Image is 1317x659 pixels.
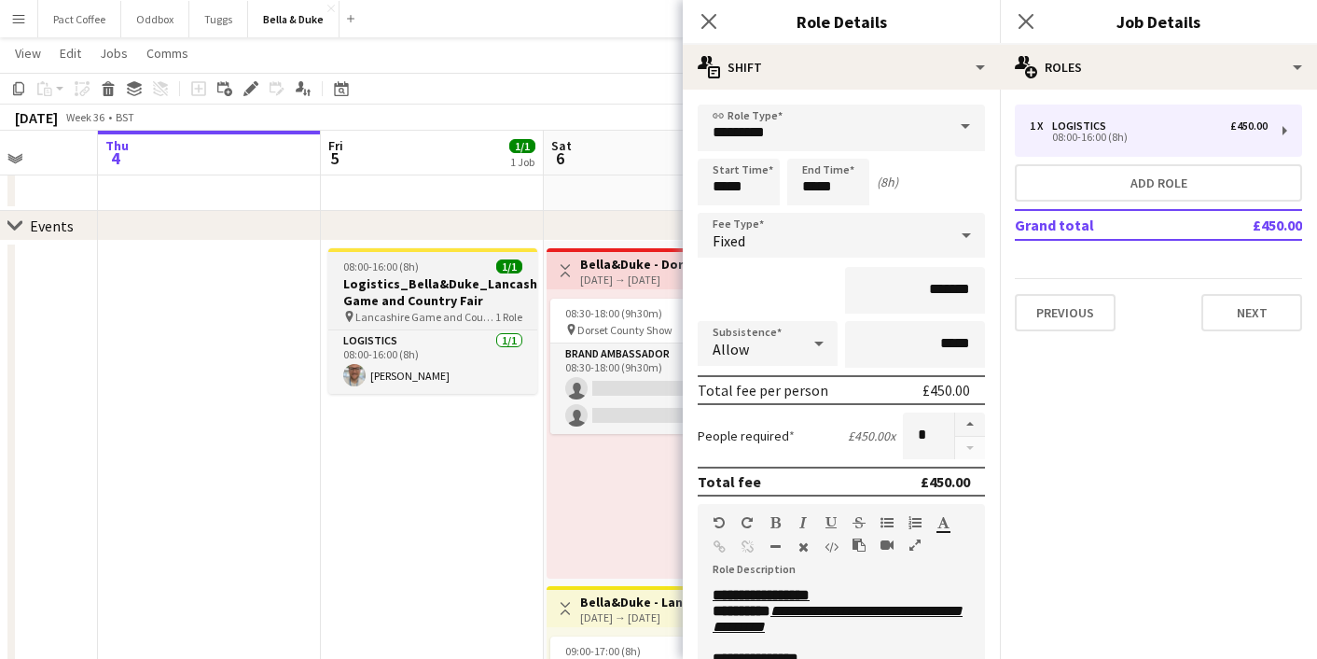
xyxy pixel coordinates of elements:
app-job-card: 08:30-18:00 (9h30m)0/2 Dorset County Show1 RoleBrand Ambassador0/208:30-18:00 (9h30m) [550,299,759,434]
span: 4 [103,147,129,169]
td: £450.00 [1191,210,1302,240]
div: Shift [683,45,1000,90]
span: Lancashire Game and Country Fair [355,310,495,324]
button: Strikethrough [853,515,866,530]
div: Events [30,217,74,235]
span: Week 36 [62,110,108,124]
button: Undo [713,515,726,530]
span: Allow [713,340,749,358]
button: Horizontal Line [769,540,782,554]
button: Italic [797,515,810,530]
h3: Role Details [683,9,1000,34]
app-card-role: Logistics1/108:00-16:00 (8h)[PERSON_NAME] [328,330,537,394]
app-job-card: 08:00-16:00 (8h)1/1Logistics_Bella&Duke_Lancashire Game and Country Fair Lancashire Game and Coun... [328,248,537,394]
div: 1 Job [510,155,534,169]
div: (8h) [877,174,898,190]
span: 08:00-16:00 (8h) [343,259,419,273]
div: £450.00 [922,381,970,400]
span: 08:30-18:00 (9h30m) [565,306,662,320]
span: Sat [551,137,572,154]
div: 08:00-16:00 (8h) [1030,133,1268,142]
button: Tuggs [189,1,248,37]
div: £450.00 x [848,428,895,444]
span: 1/1 [496,259,522,273]
button: Previous [1015,294,1116,331]
span: 5 [326,147,343,169]
button: Bold [769,515,782,530]
div: Total fee per person [698,381,828,400]
div: [DATE] [15,108,58,127]
div: [DATE] → [DATE] [580,610,719,624]
label: People required [698,428,795,444]
button: Text Color [936,515,950,530]
span: Fri [328,137,343,154]
span: Thu [105,137,129,154]
span: Dorset County Show [577,323,672,337]
h3: Logistics_Bella&Duke_Lancashire Game and Country Fair [328,275,537,309]
button: Underline [825,515,838,530]
a: Comms [139,41,196,65]
td: Grand total [1015,210,1191,240]
button: Redo [741,515,754,530]
div: £450.00 [1230,119,1268,133]
div: [DATE] → [DATE] [580,273,719,287]
div: Total fee [698,472,761,491]
div: Logistics [1052,119,1114,133]
span: Edit [60,45,81,62]
button: Paste as plain text [853,538,866,553]
div: £450.00 [921,472,970,491]
button: Clear Formatting [797,540,810,554]
button: HTML Code [825,540,838,554]
div: Roles [1000,45,1317,90]
button: Bella & Duke [248,1,340,37]
button: Pact Coffee [38,1,121,37]
span: 1 Role [495,310,522,324]
span: 1/1 [509,139,535,153]
span: View [15,45,41,62]
span: 6 [548,147,572,169]
span: Jobs [100,45,128,62]
a: View [7,41,49,65]
button: Insert video [880,538,894,553]
div: 1 x [1030,119,1052,133]
h3: Bella&Duke - Dorset County Show [580,256,719,273]
button: Unordered List [880,515,894,530]
button: Fullscreen [908,538,922,553]
span: 09:00-17:00 (8h) [565,644,641,658]
h3: Job Details [1000,9,1317,34]
button: Add role [1015,164,1302,202]
button: Next [1201,294,1302,331]
a: Edit [52,41,89,65]
span: Comms [146,45,188,62]
a: Jobs [92,41,135,65]
div: BST [116,110,134,124]
button: Increase [955,413,985,437]
app-card-role: Brand Ambassador0/208:30-18:00 (9h30m) [550,344,759,434]
button: Ordered List [908,515,922,530]
span: Fixed [713,231,745,250]
button: Oddbox [121,1,189,37]
h3: Bella&Duke - Lancashire Game and Country Fair [580,594,719,610]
